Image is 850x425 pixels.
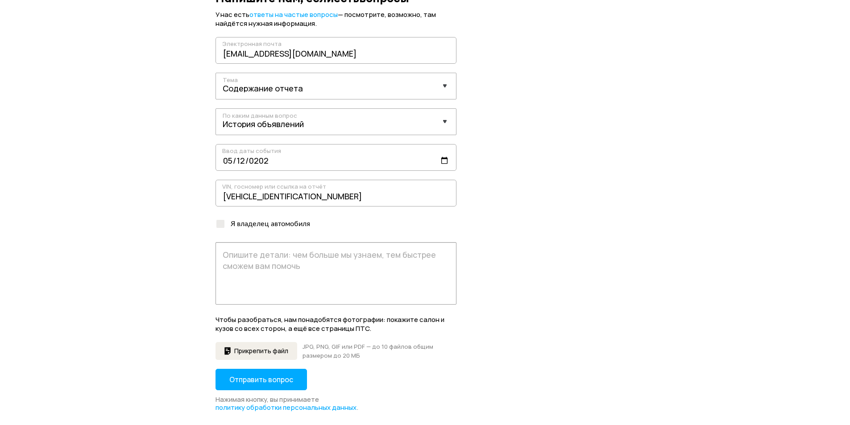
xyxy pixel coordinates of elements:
[216,396,635,412] div: Нажимая кнопку, вы принимаете .
[234,348,288,354] span: Прикрепить файл
[216,404,357,412] a: политику обработки персональных данных
[216,369,307,390] button: Отправить вопрос
[216,10,456,28] div: У нас есть — посмотрите, возможно, там найдётся нужная информация.
[216,315,456,333] div: Чтобы разобраться, нам понадобятся фотографии: покажите салон и кузов со всех сторон, а ещё все с...
[229,375,293,384] span: Отправить вопрос
[216,403,357,412] span: политику обработки персональных данных
[249,10,338,19] a: ответы на частые вопросы
[303,342,456,360] div: JPG, PNG, GIF или PDF — до 10 файлов общим размером до 20 МБ
[216,342,297,360] button: Прикрепить файл
[225,219,310,229] div: Я владелец автомобиля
